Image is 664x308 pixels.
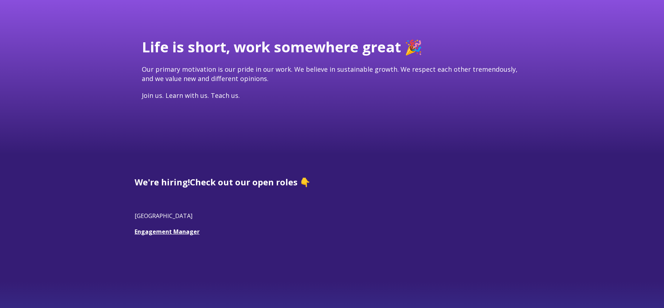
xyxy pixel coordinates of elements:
span: Our primary motivation is our pride in our work. We believe in sustainable growth. We respect eac... [142,65,518,82]
a: Engagement Manager [135,228,200,236]
span: Check out our open roles 👇 [190,176,310,188]
span: [GEOGRAPHIC_DATA] [135,212,192,220]
span: Life is short, work somewhere great 🎉 [142,37,422,57]
span: We're hiring! [135,176,190,188]
span: Join us. Learn with us. Teach us. [142,91,240,100]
